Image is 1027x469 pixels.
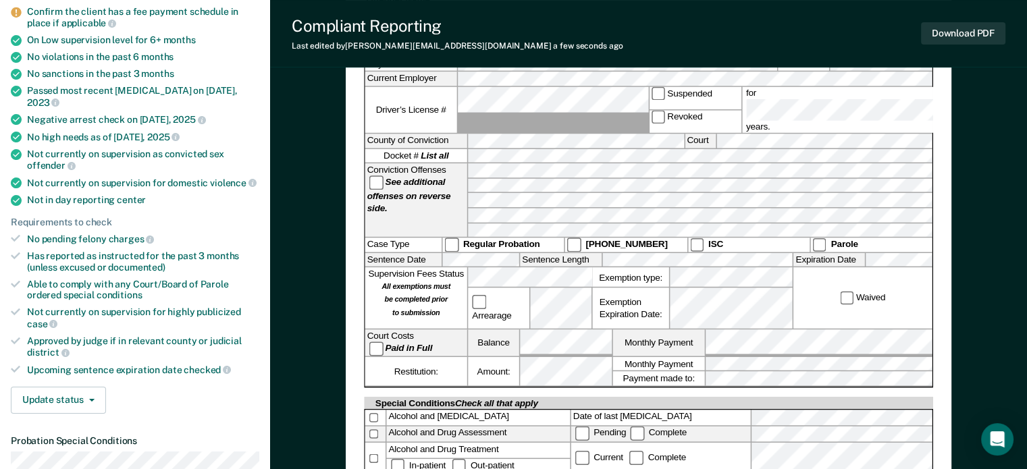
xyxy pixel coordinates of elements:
div: Special Conditions [373,397,540,409]
div: Conviction Offenses [365,163,467,237]
label: Complete [628,428,689,438]
div: Restitution: [365,357,467,386]
span: 2025 [147,132,180,142]
input: Suspended [652,87,665,101]
span: charges [109,233,155,244]
input: ISC [690,238,704,252]
span: district [27,347,70,358]
span: 2025 [173,114,205,125]
label: Suspended [649,87,741,109]
label: Court [685,134,715,148]
label: Date of last [MEDICAL_DATA] [571,410,751,426]
div: No high needs as of [DATE], [27,131,259,143]
label: Monthly Payment [613,330,705,356]
span: offender [27,160,76,171]
div: Exemption Expiration Date: [593,288,669,329]
strong: [PHONE_NUMBER] [585,239,667,249]
div: Last edited by [PERSON_NAME][EMAIL_ADDRESS][DOMAIN_NAME] [292,41,623,51]
div: Not currently on supervision for highly publicized [27,306,259,329]
strong: All exemptions must be completed prior to submission [381,282,450,318]
span: 2023 [27,97,59,108]
label: Arrearage [470,296,527,322]
div: Able to comply with any Court/Board of Parole ordered special [27,279,259,302]
span: Check all that apply [455,398,538,408]
span: Docket # [384,150,448,162]
input: Parole [812,238,826,252]
label: Monthly Payment [613,357,705,371]
div: No pending felony [27,233,259,245]
input: Regular Probation [445,238,458,252]
input: for years. [746,99,949,121]
span: checked [184,364,231,375]
div: No sanctions in the past 3 [27,68,259,80]
label: Expiration Date [793,253,865,267]
strong: Parole [831,239,858,249]
label: Driver’s License # [365,87,457,133]
div: Upcoming sentence expiration date [27,364,259,376]
label: Waived [838,292,887,305]
label: Exemption type: [593,268,669,287]
strong: ISC [708,239,723,249]
label: Balance [468,330,519,356]
div: Compliant Reporting [292,16,623,36]
div: Open Intercom Messenger [981,423,1013,456]
div: Alcohol and Drug Assessment [386,426,570,442]
div: Confirm the client has a fee payment schedule in place if applicable [27,6,259,29]
div: Not in day reporting [27,194,259,206]
div: Approved by judge if in relevant county or judicial [27,335,259,358]
span: conditions [97,289,142,300]
div: Requirements to check [11,217,259,228]
span: violence [210,177,257,188]
span: documented) [108,262,165,273]
button: Download PDF [921,22,1005,45]
div: Alcohol and Drug Treatment [386,443,570,458]
span: case [27,319,57,329]
div: On Low supervision level for 6+ [27,34,259,46]
strong: List all [421,150,448,161]
div: Negative arrest check on [DATE], [27,113,259,126]
label: Amount: [468,357,519,386]
input: Complete [630,426,643,440]
input: See additional offenses on reverse side. [369,176,383,190]
div: Passed most recent [MEDICAL_DATA] on [DATE], [27,85,259,108]
input: Waived [840,292,853,305]
strong: Regular Probation [463,239,540,249]
span: months [141,68,174,79]
div: Supervision Fees Status [365,268,467,329]
label: Pending [573,428,629,438]
input: Pending [575,426,589,440]
dt: Probation Special Conditions [11,435,259,447]
label: Sentence Length [520,253,602,267]
div: Alcohol and [MEDICAL_DATA] [386,410,570,426]
label: County of Conviction [365,134,467,148]
div: Has reported as instructed for the past 3 months (unless excused or [27,250,259,273]
input: [PHONE_NUMBER] [567,238,581,252]
div: No violations in the past 6 [27,51,259,63]
label: for years. [744,87,951,133]
label: Complete [627,452,688,462]
span: center [117,194,146,205]
input: Paid in Full [369,342,383,356]
label: Sentence Date [365,253,442,267]
span: a few seconds ago [553,41,623,51]
div: Not currently on supervision for domestic [27,177,259,189]
strong: Paid in Full [386,343,433,353]
input: Complete [629,451,643,464]
label: Current [573,452,625,462]
label: Revoked [649,111,741,133]
span: months [163,34,196,45]
input: Revoked [652,111,665,124]
div: Case Type [365,238,442,252]
div: Not currently on supervision as convicted sex [27,148,259,171]
input: Current [575,451,589,464]
span: months [141,51,174,62]
strong: See additional offenses on reverse side. [367,177,451,213]
label: Current Employer [365,72,457,86]
div: Court Costs [365,330,467,356]
button: Update status [11,387,106,414]
input: Arrearage [472,296,485,309]
label: Payment made to: [613,372,705,386]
